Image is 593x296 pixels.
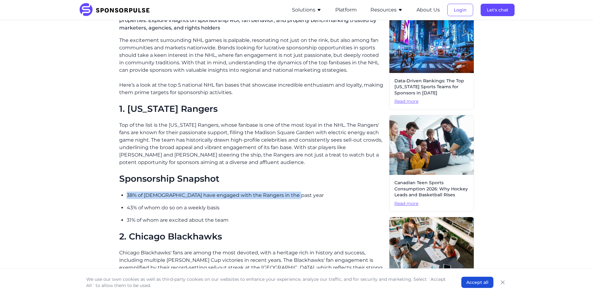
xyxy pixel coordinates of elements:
h2: Sponsorship Snapshot [119,174,384,184]
button: Login [447,4,473,16]
p: 43% of whom do so on a weekly basis [127,204,384,212]
img: Getty images courtesy of Unsplash [389,115,474,175]
h2: 1. [US_STATE] Rangers [119,104,384,114]
img: SponsorPulse [79,3,154,17]
button: Resources [370,6,403,14]
a: Data-Driven Rankings: The Top [US_STATE] Sports Teams for Sponsors in [DATE]Read more [389,13,474,110]
p: 38% of [DEMOGRAPHIC_DATA] have engaged with the Rangers in the past year [127,192,384,199]
p: Chicago Blackhawks' fans are among the most devoted, with a heritage rich in history and success,... [119,249,384,286]
span: Data-Driven Rankings: The Top [US_STATE] Sports Teams for Sponsors in [DATE] [394,78,469,96]
span: Read more [394,201,469,207]
p: We use our own cookies as well as third-party cookies on our websites to enhance your experience,... [86,276,449,289]
p: The excitement surrounding NHL games is palpable, resonating not just on the rink, but also among... [119,37,384,74]
a: Canadian Teen Sports Consumption 2026: Why Hockey Leads and Basketball RisesRead more [389,115,474,212]
a: About Us [417,7,440,13]
button: Platform [335,6,357,14]
img: Getty images courtesy of Unsplash [389,217,474,277]
span: Read more [394,98,469,105]
h2: 2. Chicago Blackhawks [119,231,384,242]
a: Platform [335,7,357,13]
button: Let's chat [481,4,515,16]
a: Let's chat [481,7,515,13]
button: Solutions [292,6,322,14]
p: 31% of whom are excited about the team [127,216,384,224]
span: Canadian Teen Sports Consumption 2026: Why Hockey Leads and Basketball Rises [394,180,469,198]
button: About Us [417,6,440,14]
p: Here’s a look at the top 5 national NHL fan bases that showcase incredible enthusiasm and loyalty... [119,81,384,96]
iframe: Chat Widget [562,266,593,296]
button: Accept all [461,277,493,288]
a: Login [447,7,473,13]
p: Top of the list is the [US_STATE] Rangers, whose fanbase is one of the most loyal in the NHL. The... [119,121,384,166]
img: Photo by Andreas Niendorf courtesy of Unsplash [389,13,474,73]
button: Close [498,278,507,287]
